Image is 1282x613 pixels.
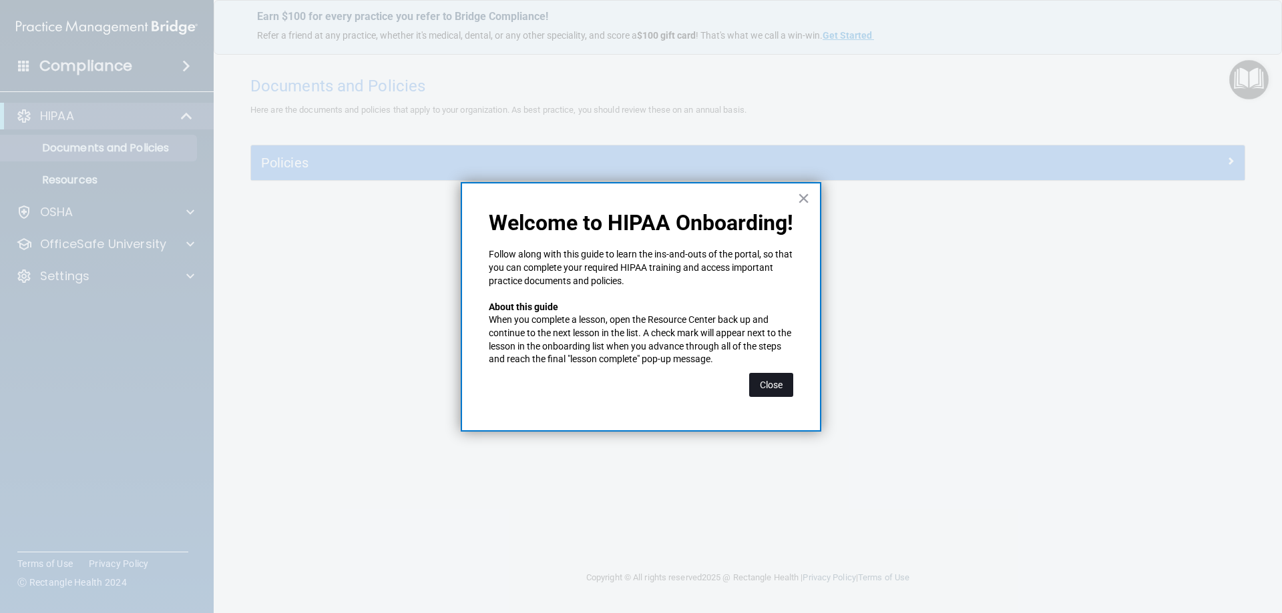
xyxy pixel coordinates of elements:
[797,187,810,209] button: Close
[749,373,793,397] button: Close
[489,248,793,287] p: Follow along with this guide to learn the ins-and-outs of the portal, so that you can complete yo...
[489,210,793,235] p: Welcome to HIPAA Onboarding!
[489,301,558,312] strong: About this guide
[489,314,793,366] p: When you complete a lesson, open the Resource Center back up and continue to the next lesson in t...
